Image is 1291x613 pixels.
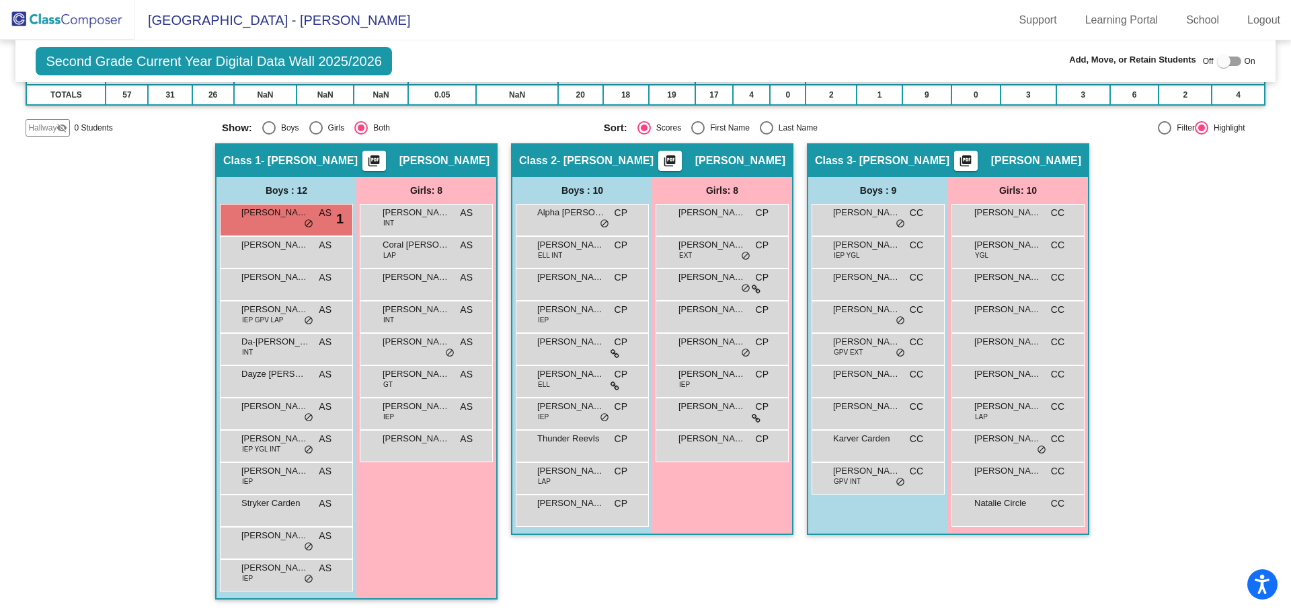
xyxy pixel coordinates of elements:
span: do_not_disturb_alt [896,219,905,229]
td: 18 [603,85,649,105]
span: CC [910,238,923,252]
span: [PERSON_NAME] [537,335,604,349]
span: GPV EXT [834,347,863,357]
span: IEP [679,380,690,390]
span: [PERSON_NAME] [678,238,746,252]
span: CP [615,497,627,511]
span: [PERSON_NAME] [241,432,309,445]
span: do_not_disturb_alt [600,219,609,229]
span: [PERSON_NAME] [PERSON_NAME] [833,206,900,219]
span: [PERSON_NAME] [383,400,450,413]
span: CC [910,464,923,478]
span: do_not_disturb_alt [304,219,313,229]
td: TOTALS [26,85,106,105]
span: do_not_disturb_alt [896,477,905,488]
td: 17 [695,85,734,105]
span: [PERSON_NAME] [399,154,490,168]
a: Learning Portal [1074,9,1169,31]
span: ELL [538,380,550,390]
td: 1 [857,85,902,105]
span: [PERSON_NAME] [241,561,309,575]
span: AS [319,400,331,414]
div: Both [368,122,390,134]
span: CP [615,206,627,220]
span: AS [460,271,473,285]
span: - [PERSON_NAME] [853,154,949,168]
span: AS [460,400,473,414]
span: [PERSON_NAME] [974,432,1042,445]
span: Sort: [604,122,627,134]
td: 0 [770,85,806,105]
span: [PERSON_NAME] [833,367,900,381]
span: [PERSON_NAME] [PERSON_NAME] [678,335,746,349]
td: 26 [192,85,234,105]
span: Natalie Circle [974,497,1042,510]
td: NaN [297,85,354,105]
span: CP [615,432,627,446]
div: Girls: 8 [652,177,792,204]
span: CP [615,464,627,478]
span: [PERSON_NAME] [678,432,746,445]
span: Add, Move, or Retain Students [1069,53,1196,67]
span: [PERSON_NAME] [974,271,1042,284]
span: IEP YGL INT [242,444,280,454]
span: IEP [242,476,253,486]
span: LAP [975,412,988,422]
td: 4 [733,85,770,105]
a: School [1175,9,1230,31]
button: Print Students Details [362,151,386,171]
span: [PERSON_NAME] [383,335,450,349]
div: Girls: 8 [356,177,496,204]
span: [PERSON_NAME] [974,206,1042,219]
span: Stryker Carden [241,497,309,510]
span: ELL INT [538,250,562,260]
span: CP [756,238,769,252]
span: CC [1051,238,1064,252]
span: [PERSON_NAME] [833,335,900,349]
span: 0 Students [74,122,112,134]
span: do_not_disturb_alt [741,251,750,262]
span: CC [910,303,923,317]
span: CC [1051,464,1064,478]
span: CP [756,367,769,382]
span: [PERSON_NAME] [833,303,900,316]
div: Boys [276,122,299,134]
td: 2 [806,85,857,105]
span: INT [383,315,394,325]
td: NaN [234,85,297,105]
div: Girls [323,122,345,134]
span: AS [319,432,331,446]
span: Alpha [PERSON_NAME] [537,206,604,219]
span: [PERSON_NAME] [383,303,450,316]
span: CP [756,432,769,446]
td: 4 [1212,85,1264,105]
span: Coral [PERSON_NAME] [383,238,450,252]
div: First Name [705,122,750,134]
span: do_not_disturb_alt [304,542,313,552]
span: CC [1051,206,1064,220]
span: Show: [222,122,252,134]
span: Class 2 [519,154,557,168]
span: [PERSON_NAME] [678,303,746,316]
span: AS [319,561,331,575]
span: AS [319,367,331,382]
span: AS [319,303,331,317]
span: [PERSON_NAME] [678,206,746,219]
span: AS [460,335,473,349]
span: AS [460,432,473,446]
span: do_not_disturb_alt [896,348,905,359]
span: CP [615,367,627,382]
td: 0 [951,85,1001,105]
span: [PERSON_NAME] [537,497,604,510]
span: [PERSON_NAME] [678,271,746,284]
span: AS [460,303,473,317]
span: [PERSON_NAME] [537,271,604,284]
span: do_not_disturb_alt [304,574,313,585]
span: INT [383,218,394,228]
td: 57 [106,85,148,105]
div: Boys : 9 [808,177,948,204]
span: do_not_disturb_alt [896,316,905,326]
span: GT [383,380,393,390]
span: LAP [383,250,396,260]
mat-radio-group: Select an option [604,121,976,135]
